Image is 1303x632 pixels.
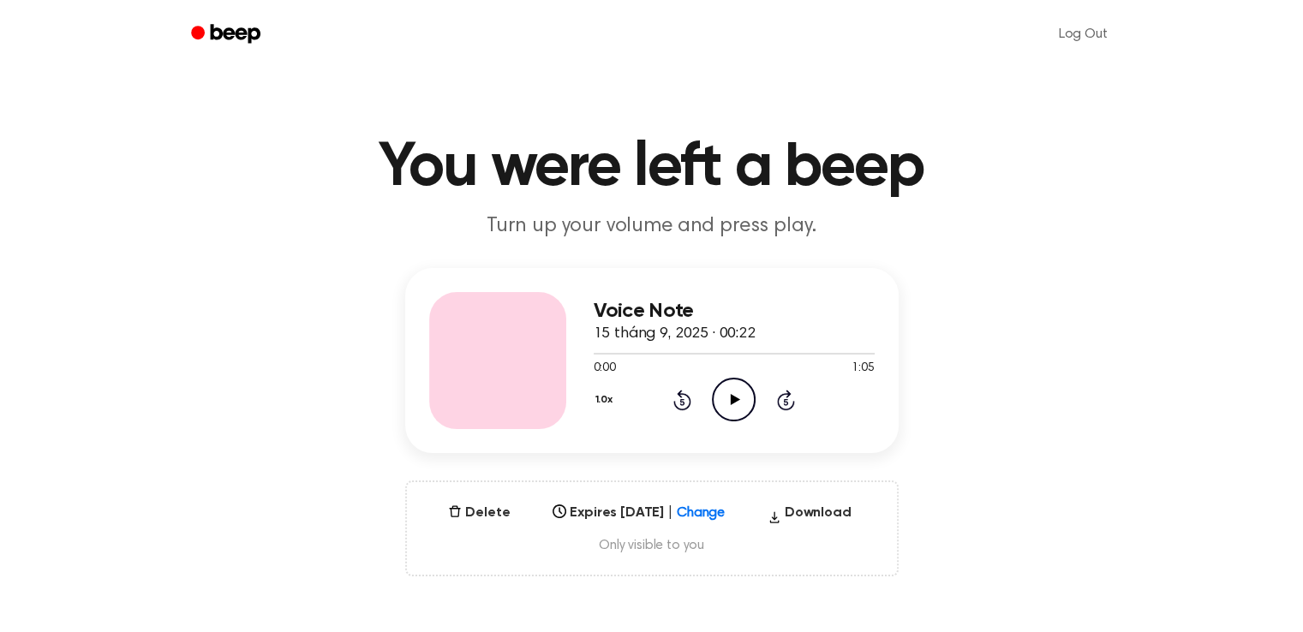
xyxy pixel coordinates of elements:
[427,537,876,554] span: Only visible to you
[323,212,981,241] p: Turn up your volume and press play.
[1042,14,1125,55] a: Log Out
[594,385,619,414] button: 1.0x
[179,18,276,51] a: Beep
[594,326,756,342] span: 15 tháng 9, 2025 · 00:22
[761,503,858,530] button: Download
[852,360,874,378] span: 1:05
[594,300,875,323] h3: Voice Note
[441,503,517,523] button: Delete
[594,360,616,378] span: 0:00
[213,137,1091,199] h1: You were left a beep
